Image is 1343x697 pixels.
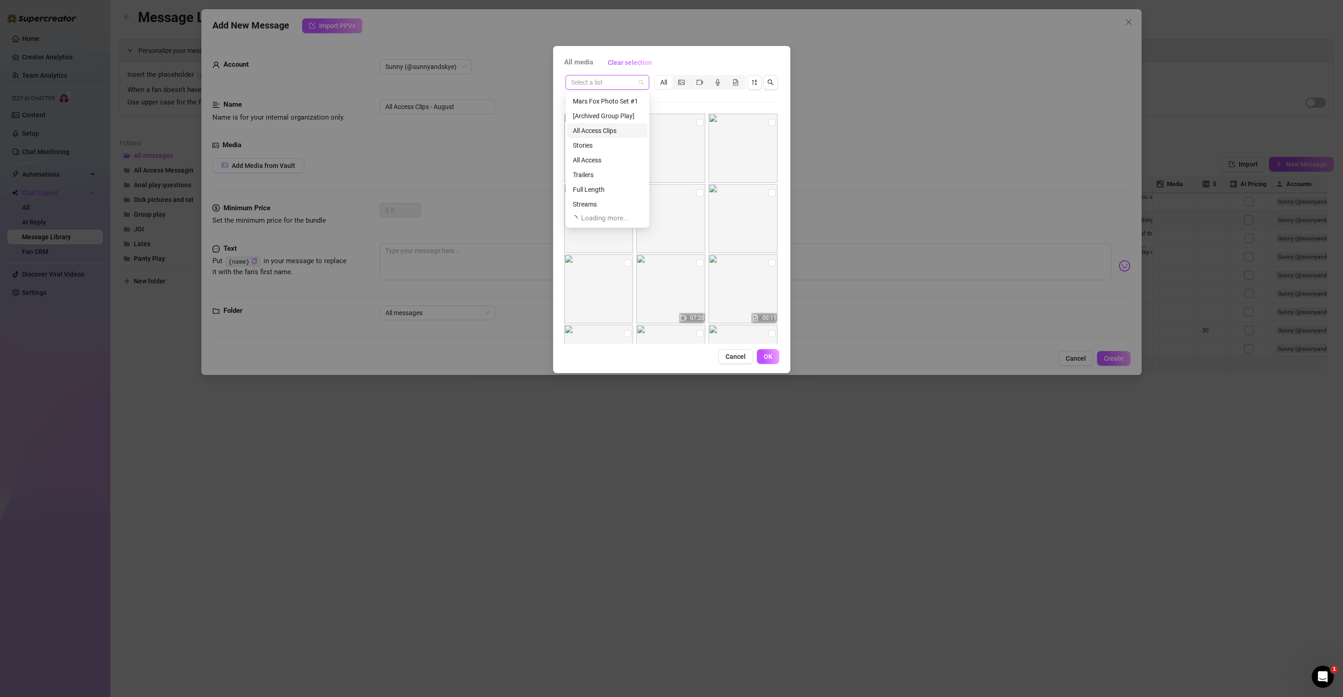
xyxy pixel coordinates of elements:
[581,213,629,224] span: Loading more...
[573,170,642,180] div: Trailers
[709,114,777,183] img: media
[567,153,647,167] div: All Access
[573,96,642,106] div: Mars Fox Photo Set #1
[567,167,647,182] div: Trailers
[718,349,753,364] button: Cancel
[564,114,633,183] img: media
[564,325,633,394] img: media
[567,123,647,138] div: All Access Clips
[567,94,647,109] div: Mars Fox Photo Set #1
[678,79,685,86] span: picture
[636,184,705,253] img: media
[655,76,673,89] div: All
[732,79,739,86] span: file-gif
[709,254,777,323] img: media
[636,325,705,394] img: media
[709,325,777,394] img: media
[567,182,647,197] div: Full Length
[571,215,577,222] span: loading
[636,114,705,183] img: media
[1312,666,1334,688] iframe: Intercom live chat
[573,199,642,209] div: Streams
[564,254,633,323] img: media
[567,138,647,153] div: Stories
[680,315,686,321] span: video-camera
[573,155,642,165] div: All Access
[764,353,772,360] span: OK
[767,79,774,86] span: search
[697,79,703,86] span: video-camera
[757,349,779,364] button: OK
[567,109,647,123] div: [Archived Group Play]
[752,315,759,321] span: file-gif
[600,55,659,70] button: Clear selection
[709,184,777,253] img: media
[608,59,652,66] span: Clear selection
[573,126,642,136] div: All Access Clips
[564,184,633,253] img: media
[573,111,642,121] div: [Archived Group Play]
[567,197,647,212] div: Streams
[564,57,593,68] span: All media
[714,79,721,86] span: audio
[573,184,642,195] div: Full Length
[726,353,746,360] span: Cancel
[1331,666,1338,673] span: 1
[573,140,642,150] div: Stories
[762,315,777,321] span: 00:11
[751,79,758,86] span: sort-descending
[747,75,762,90] button: sort-descending
[690,315,704,321] span: 07:20
[654,75,746,90] div: segmented control
[636,254,705,323] img: media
